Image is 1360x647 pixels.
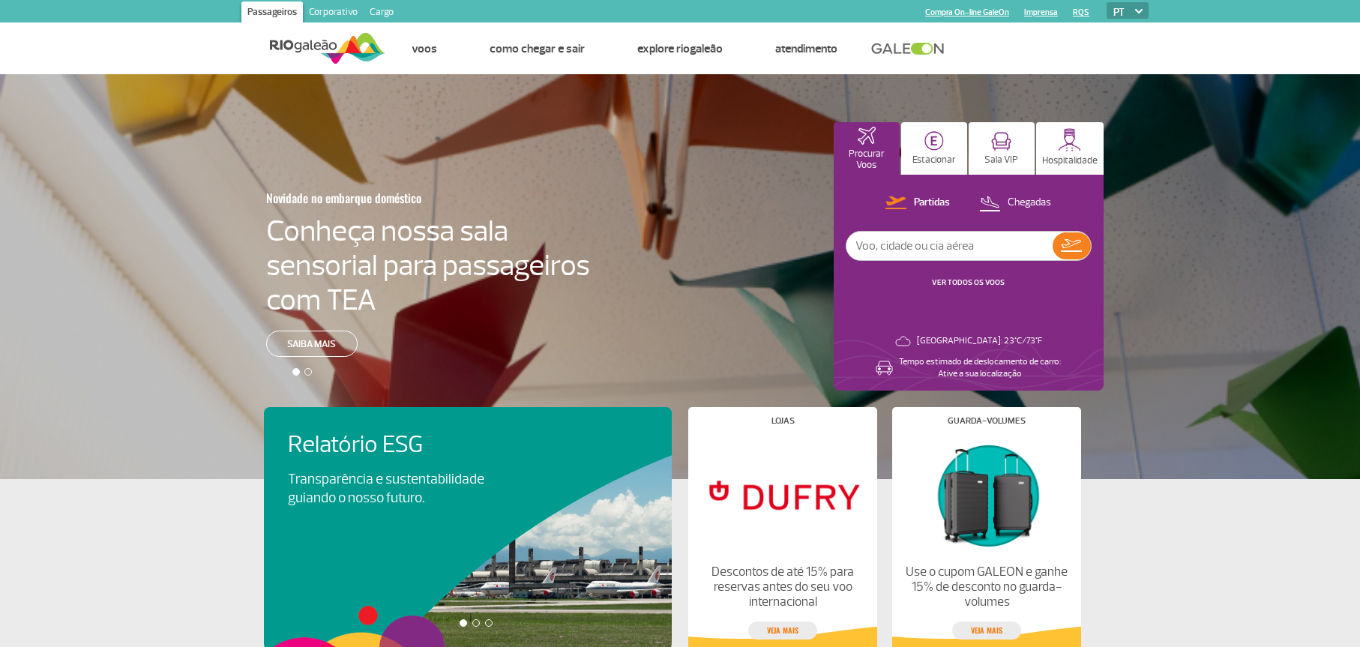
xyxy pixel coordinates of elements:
[881,193,954,213] button: Partidas
[924,131,944,151] img: carParkingHome.svg
[932,277,1005,287] a: VER TODOS OS VOOS
[841,148,892,171] p: Procurar Voos
[288,431,526,459] h4: Relatório ESG
[925,7,1009,17] a: Compra On-line GaleOn
[288,470,501,508] p: Transparência e sustentabilidade guiando o nosso futuro.
[490,41,585,56] a: Como chegar e sair
[1073,7,1089,17] a: RQS
[303,1,364,25] a: Corporativo
[701,565,864,610] p: Descontos de até 15% para reservas antes do seu voo internacional
[1036,122,1104,175] button: Hospitalidade
[969,122,1035,175] button: Sala VIP
[637,41,723,56] a: Explore RIOgaleão
[914,196,950,210] p: Partidas
[952,622,1021,640] a: veja mais
[288,431,648,508] a: Relatório ESGTransparência e sustentabilidade guiando o nosso futuro.
[948,417,1026,425] h4: Guarda-volumes
[991,132,1011,151] img: vipRoom.svg
[775,41,837,56] a: Atendimento
[771,417,795,425] h4: Lojas
[1008,196,1051,210] p: Chegadas
[701,437,864,553] img: Lojas
[901,122,967,175] button: Estacionar
[917,335,1042,347] p: [GEOGRAPHIC_DATA]: 23°C/73°F
[834,122,900,175] button: Procurar Voos
[266,214,590,317] h4: Conheça nossa sala sensorial para passageiros com TEA
[927,277,1009,289] button: VER TODOS OS VOOS
[1042,155,1098,166] p: Hospitalidade
[984,154,1018,166] p: Sala VIP
[1058,128,1081,151] img: hospitality.svg
[241,1,303,25] a: Passageiros
[905,437,1068,553] img: Guarda-volumes
[912,154,956,166] p: Estacionar
[905,565,1068,610] p: Use o cupom GALEON e ganhe 15% de desconto no guarda-volumes
[975,193,1056,213] button: Chegadas
[364,1,400,25] a: Cargo
[266,331,358,357] a: Saiba mais
[748,622,817,640] a: veja mais
[846,232,1053,260] input: Voo, cidade ou cia aérea
[266,182,517,214] h3: Novidade no embarque doméstico
[1024,7,1058,17] a: Imprensa
[858,127,876,145] img: airplaneHomeActive.svg
[899,356,1061,380] p: Tempo estimado de deslocamento de carro: Ative a sua localização
[412,41,437,56] a: Voos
